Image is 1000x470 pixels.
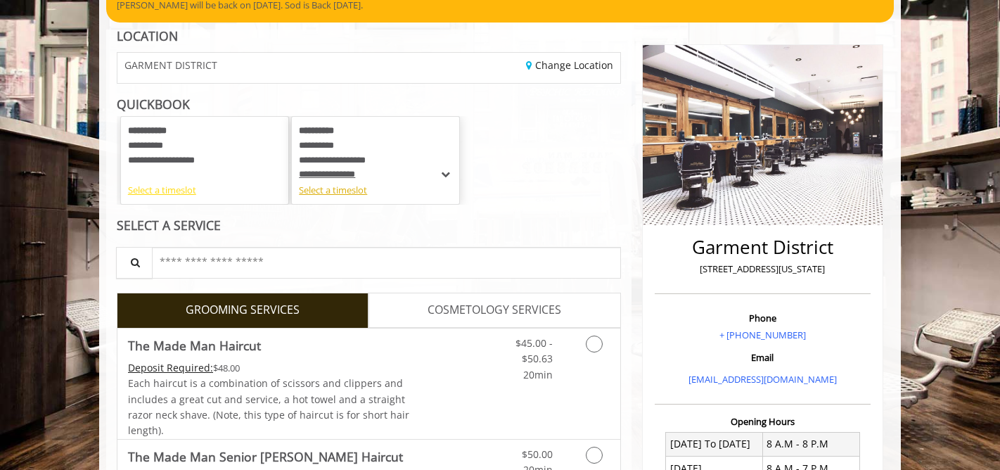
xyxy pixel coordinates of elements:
[124,60,217,70] span: GARMENT DISTRICT
[666,432,763,456] td: [DATE] To [DATE]
[117,219,621,232] div: SELECT A SERVICE
[655,417,871,426] h3: Opening Hours
[128,360,411,376] div: $48.00
[128,183,281,198] div: Select a timeslot
[719,329,806,341] a: + [PHONE_NUMBER]
[299,183,452,198] div: Select a timeslot
[128,361,213,374] span: This service needs some Advance to be paid before we block your appointment
[658,262,867,277] p: [STREET_ADDRESS][US_STATE]
[762,432,859,456] td: 8 A.M - 8 P.M
[128,376,409,437] span: Each haircut is a combination of scissors and clippers and includes a great cut and service, a ho...
[526,58,613,72] a: Change Location
[658,237,867,258] h2: Garment District
[128,336,261,355] b: The Made Man Haircut
[658,352,867,362] h3: Email
[117,96,190,113] b: QUICKBOOK
[186,301,300,319] span: GROOMING SERVICES
[128,447,403,466] b: The Made Man Senior [PERSON_NAME] Haircut
[116,247,153,279] button: Service Search
[515,336,553,365] span: $45.00 - $50.63
[523,368,553,381] span: 20min
[522,447,553,461] span: $50.00
[658,313,867,323] h3: Phone
[117,27,178,44] b: LOCATION
[688,373,837,386] a: [EMAIL_ADDRESS][DOMAIN_NAME]
[428,301,561,319] span: COSMETOLOGY SERVICES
